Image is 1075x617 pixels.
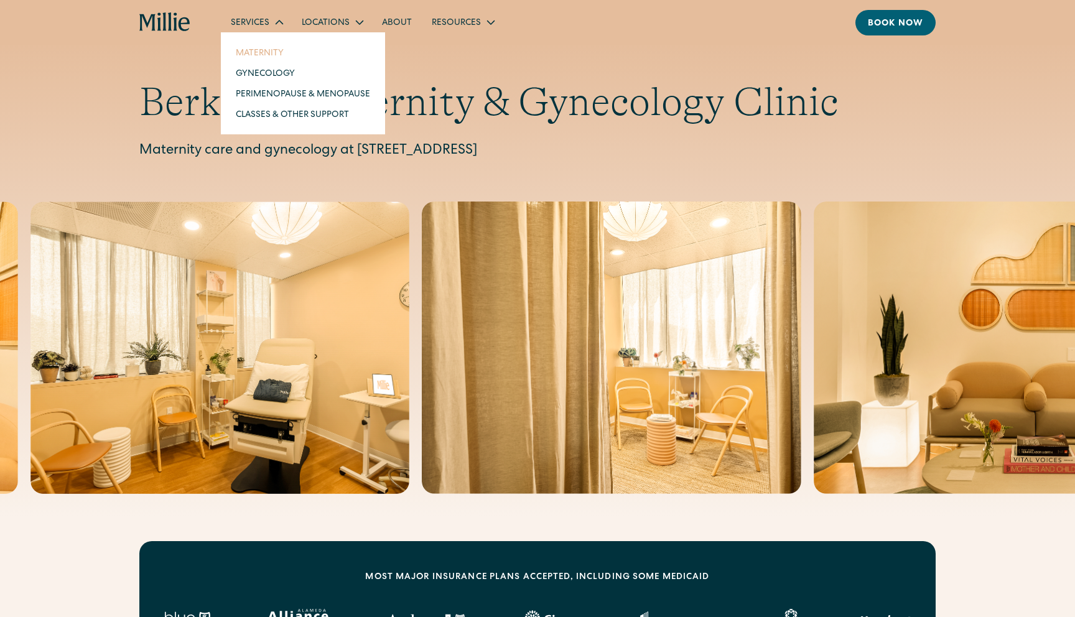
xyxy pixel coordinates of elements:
nav: Services [221,32,385,134]
a: Book now [855,10,936,35]
a: Gynecology [226,63,380,83]
div: Locations [302,17,350,30]
div: Services [231,17,269,30]
div: Services [221,12,292,32]
div: Resources [422,12,503,32]
div: Locations [292,12,372,32]
p: Maternity care and gynecology at [STREET_ADDRESS] [139,141,936,162]
a: Maternity [226,42,380,63]
div: Resources [432,17,481,30]
a: About [372,12,422,32]
div: Book now [868,17,923,30]
a: Classes & Other Support [226,104,380,124]
div: MOST MAJOR INSURANCE PLANS ACCEPTED, INCLUDING some MEDICAID [365,571,709,584]
a: home [139,12,191,32]
a: Perimenopause & Menopause [226,83,380,104]
h1: Berkeley Maternity & Gynecology Clinic [139,78,936,126]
